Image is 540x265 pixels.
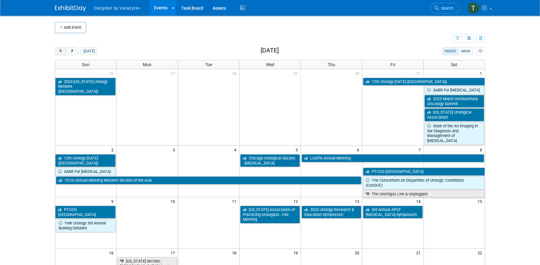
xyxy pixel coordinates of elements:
[424,122,484,145] a: State of the Art Imaging in the Diagnosis and Management of [MEDICAL_DATA]
[55,206,116,218] a: PTCOG [GEOGRAPHIC_DATA]
[439,6,453,11] span: Search
[170,69,178,77] span: 27
[55,22,86,33] button: Add Event
[231,197,239,205] span: 11
[354,249,362,257] span: 20
[55,78,116,96] a: 2024 [US_STATE] Urology Network ([GEOGRAPHIC_DATA])
[56,176,361,184] a: 101st Annual Meeting Western Section of the AUA
[55,47,66,55] button: prev
[261,47,279,54] h2: [DATE]
[363,206,423,218] a: 3rd Annual APCF [MEDICAL_DATA] Symposium
[458,47,473,55] button: week
[476,47,485,55] button: myCustomButton
[354,197,362,205] span: 13
[234,146,239,154] span: 4
[108,249,116,257] span: 16
[479,69,485,77] span: 1
[143,62,152,67] span: Mon
[354,69,362,77] span: 30
[66,47,78,55] button: next
[416,197,423,205] span: 14
[56,219,116,232] a: Yale Urology 3rd Annual Bulldog Debates
[390,62,395,67] span: Fri
[172,146,178,154] span: 3
[424,108,484,121] a: [US_STATE] Urological Association
[240,206,300,223] a: [US_STATE] Association of Practicing Urologists - Fall Meeting
[424,95,484,108] a: 2025 Miami Genitourinary Oncology Summit
[478,49,482,53] i: Personalize Calendar
[295,146,301,154] span: 5
[170,249,178,257] span: 17
[416,69,423,77] span: 31
[205,62,212,67] span: Tue
[81,47,97,55] button: [DATE]
[240,154,300,167] a: Chicago Urological Society - [MEDICAL_DATA]
[231,69,239,77] span: 28
[477,249,485,257] span: 22
[293,249,301,257] span: 19
[108,69,116,77] span: 26
[293,197,301,205] span: 12
[170,197,178,205] span: 10
[431,3,459,14] a: Search
[356,146,362,154] span: 6
[363,168,485,176] a: PTCOG [GEOGRAPHIC_DATA]
[231,249,239,257] span: 18
[363,78,485,86] a: 12th Urology [DATE] ([GEOGRAPHIC_DATA])
[301,206,361,218] a: 2025 Urology Research & Education Symposium
[111,197,116,205] span: 9
[467,2,479,14] img: Tony Alvarado
[363,190,484,198] a: The Uromigos Live & Unplugged
[479,146,485,154] span: 8
[301,154,484,162] a: LUGPA Annual Meeting
[363,176,484,189] a: The Consortium on Disparities of Urologic Conditions (ConDUC)
[442,47,459,55] button: month
[55,5,86,12] img: ExhibitDay
[293,69,301,77] span: 29
[418,146,423,154] span: 7
[416,249,423,257] span: 21
[111,146,116,154] span: 2
[55,154,116,167] a: 12th Urology [DATE] ([GEOGRAPHIC_DATA])
[266,62,274,67] span: Wed
[477,197,485,205] span: 15
[55,168,116,176] a: SABR For [MEDICAL_DATA]
[424,86,485,94] a: SABR For [MEDICAL_DATA]
[328,62,335,67] span: Thu
[82,62,89,67] span: Sun
[451,62,457,67] span: Sat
